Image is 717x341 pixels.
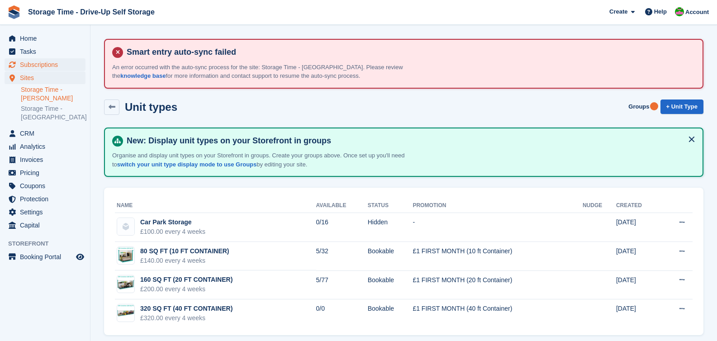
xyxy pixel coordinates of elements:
[117,304,134,322] img: 10ft%20Container%20(80%20SQ%20FT).png
[140,246,229,256] div: 80 SQ FT (10 FT CONTAINER)
[140,313,233,323] div: £320.00 every 4 weeks
[5,45,85,58] a: menu
[616,213,660,242] td: [DATE]
[5,193,85,205] a: menu
[140,227,205,237] div: £100.00 every 4 weeks
[20,193,74,205] span: Protection
[140,284,233,294] div: £200.00 every 4 weeks
[117,247,134,264] img: 10ft%20Container%20(80%20SQ%20FT)%20(2).png
[21,85,85,103] a: Storage Time - [PERSON_NAME]
[21,104,85,122] a: Storage Time - [GEOGRAPHIC_DATA]
[5,32,85,45] a: menu
[117,275,134,293] img: 10ft%20Container%20(80%20SQ%20FT)%20(1).png
[616,270,660,299] td: [DATE]
[7,5,21,19] img: stora-icon-8386f47178a22dfd0bd8f6a31ec36ba5ce8667c1dd55bd0f319d3a0aa187defe.svg
[75,251,85,262] a: Preview store
[120,72,166,79] a: knowledge base
[20,32,74,45] span: Home
[5,153,85,166] a: menu
[5,140,85,153] a: menu
[368,299,413,328] td: Bookable
[112,63,429,81] p: An error occurred with the auto-sync process for the site: Storage Time - [GEOGRAPHIC_DATA]. Plea...
[625,99,653,114] a: Groups
[5,251,85,263] a: menu
[112,151,429,169] p: Organise and display unit types on your Storefront in groups. Create your groups above. Once set ...
[616,199,660,213] th: Created
[125,101,177,113] h2: Unit types
[654,7,667,16] span: Help
[368,199,413,213] th: Status
[20,166,74,179] span: Pricing
[583,199,616,213] th: Nudge
[675,7,684,16] img: Saeed
[413,213,583,242] td: -
[140,218,205,227] div: Car Park Storage
[413,299,583,328] td: £1 FIRST MONTH (40 ft Container)
[5,71,85,84] a: menu
[140,256,229,265] div: £140.00 every 4 weeks
[117,218,134,235] img: blank-unit-type-icon-ffbac7b88ba66c5e286b0e438baccc4b9c83835d4c34f86887a83fc20ec27e7b.svg
[316,213,368,242] td: 0/16
[413,199,583,213] th: Promotion
[368,270,413,299] td: Bookable
[413,242,583,271] td: £1 FIRST MONTH (10 ft Container)
[20,219,74,232] span: Capital
[20,251,74,263] span: Booking Portal
[115,199,316,213] th: Name
[660,99,703,114] a: + Unit Type
[616,242,660,271] td: [DATE]
[5,166,85,179] a: menu
[20,127,74,140] span: CRM
[117,161,256,168] a: switch your unit type display mode to use Groups
[316,270,368,299] td: 5/77
[609,7,627,16] span: Create
[20,180,74,192] span: Coupons
[316,242,368,271] td: 5/32
[413,270,583,299] td: £1 FIRST MONTH (20 ft Container)
[123,136,695,146] h4: New: Display unit types on your Storefront in groups
[140,304,233,313] div: 320 SQ FT (40 FT CONTAINER)
[316,199,368,213] th: Available
[20,206,74,218] span: Settings
[368,242,413,271] td: Bookable
[650,102,658,110] div: Tooltip anchor
[20,45,74,58] span: Tasks
[20,58,74,71] span: Subscriptions
[5,180,85,192] a: menu
[5,127,85,140] a: menu
[685,8,709,17] span: Account
[123,47,695,57] h4: Smart entry auto-sync failed
[368,213,413,242] td: Hidden
[5,206,85,218] a: menu
[316,299,368,328] td: 0/0
[5,58,85,71] a: menu
[140,275,233,284] div: 160 SQ FT (20 FT CONTAINER)
[20,71,74,84] span: Sites
[5,219,85,232] a: menu
[8,239,90,248] span: Storefront
[20,140,74,153] span: Analytics
[24,5,158,19] a: Storage Time - Drive-Up Self Storage
[616,299,660,328] td: [DATE]
[20,153,74,166] span: Invoices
